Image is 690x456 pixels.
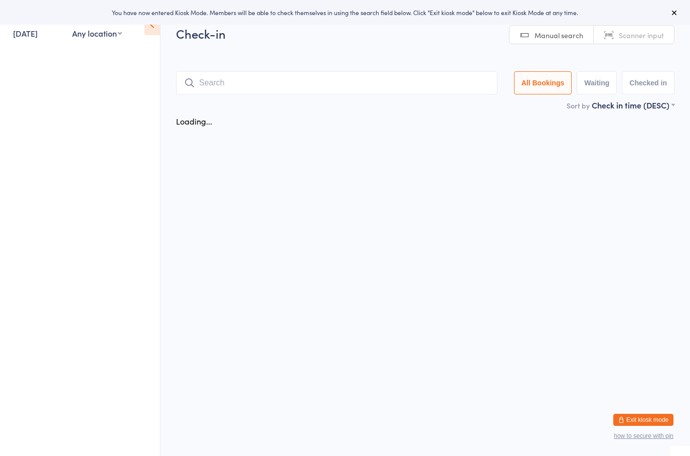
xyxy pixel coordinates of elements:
a: [DATE] [13,28,38,39]
button: Checked in [622,71,674,94]
button: All Bookings [514,71,572,94]
span: Scanner input [619,30,664,40]
button: Waiting [577,71,617,94]
h2: Check-in [176,25,674,42]
div: Check in time (DESC) [592,99,674,110]
input: Search [176,71,497,94]
span: Manual search [535,30,583,40]
div: You have now entered Kiosk Mode. Members will be able to check themselves in using the search fie... [16,8,674,17]
div: Any location [72,28,122,39]
label: Sort by [567,100,590,110]
button: Exit kiosk mode [613,414,673,426]
button: how to secure with pin [614,432,673,439]
div: Loading... [176,116,212,127]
